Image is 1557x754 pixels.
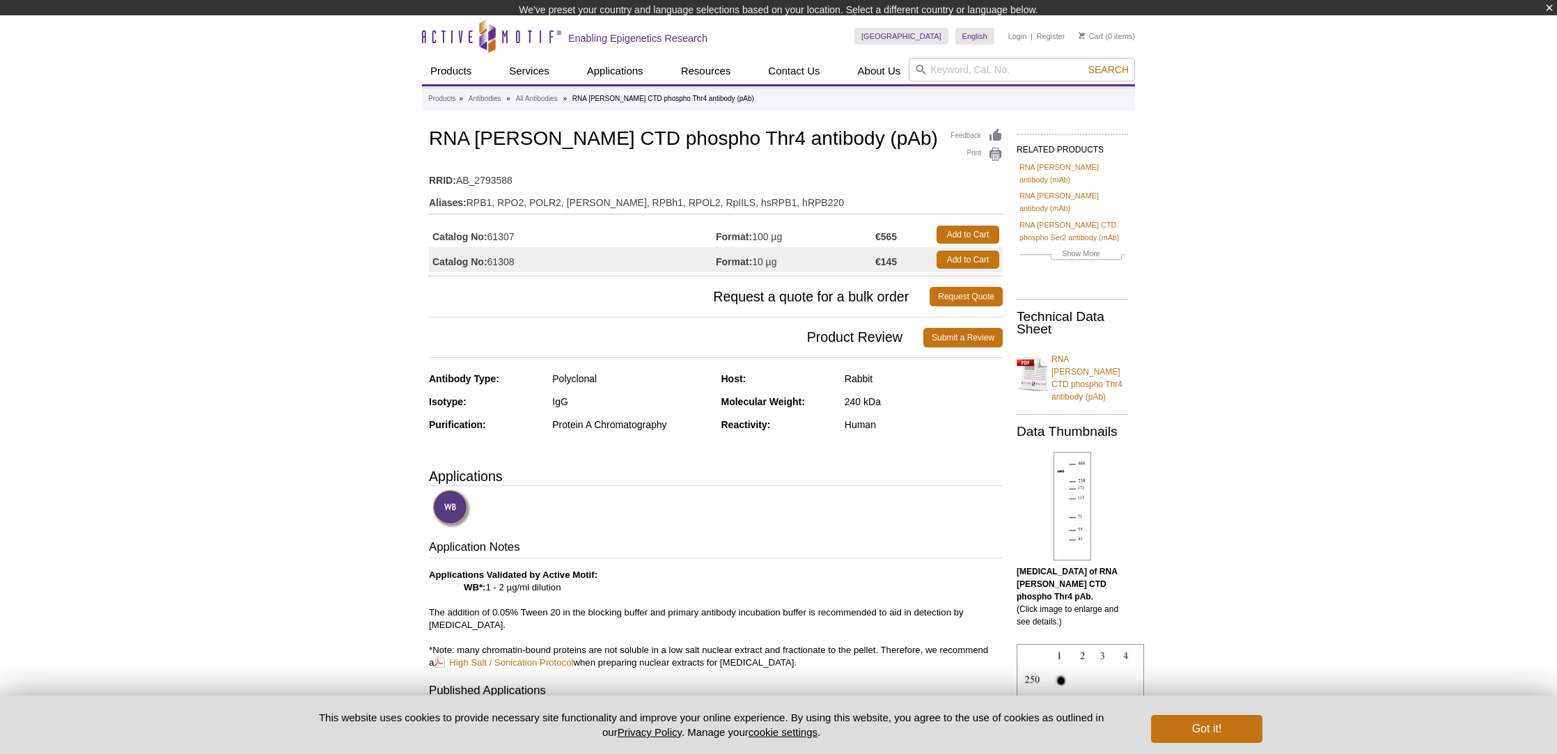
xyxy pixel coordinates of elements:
a: Request Quote [930,287,1003,306]
button: cookie settings [749,726,817,738]
a: Privacy Policy [618,726,682,738]
td: 61308 [429,247,716,272]
strong: Host: [721,373,746,384]
a: About Us [850,58,909,84]
a: RNA [PERSON_NAME] antibody (mAb) [1019,189,1125,214]
span: Search [1088,64,1129,75]
h2: Data Thumbnails [1017,425,1128,438]
a: High Salt / Sonication Protocol [434,656,573,669]
div: Human [845,418,1003,431]
div: Polyclonal [552,372,710,385]
p: 1 - 2 µg/ml dilution The addition of 0.05% Tween 20 in the blocking buffer and primary antibody i... [429,569,1003,669]
h2: RELATED PRODUCTS [1017,134,1128,159]
p: This website uses cookies to provide necessary site functionality and improve your online experie... [295,710,1128,739]
li: » [506,95,510,102]
td: 61307 [429,222,716,247]
a: [GEOGRAPHIC_DATA] [854,28,948,45]
strong: Molecular Weight: [721,396,805,407]
strong: €145 [875,256,897,268]
strong: Catalog No: [432,256,487,268]
img: Western Blot Validated [432,489,471,528]
td: AB_2793588 [429,166,1003,188]
a: Services [501,58,558,84]
a: RNA [PERSON_NAME] antibody (mAb) [1019,161,1125,186]
strong: Antibody Type: [429,373,499,384]
li: (0 items) [1079,28,1135,45]
a: RNA [PERSON_NAME] CTD phospho Ser2 antibody (mAb) [1019,219,1125,244]
li: RNA [PERSON_NAME] CTD phospho Thr4 antibody (pAb) [572,95,754,102]
strong: Catalog No: [432,230,487,243]
a: Products [428,93,455,105]
div: IgG [552,395,710,408]
strong: Isotype: [429,396,467,407]
a: Cart [1079,31,1103,41]
td: 100 µg [716,222,875,247]
a: Antibodies [469,93,501,105]
strong: Format: [716,256,752,268]
h2: Technical Data Sheet [1017,311,1128,336]
span: Request a quote for a bulk order [429,287,930,306]
a: Register [1036,31,1065,41]
h3: Application Notes [429,539,1003,558]
strong: Format: [716,230,752,243]
div: Rabbit [845,372,1003,385]
a: Print [950,147,1003,162]
div: 240 kDa [845,395,1003,408]
a: Login [1008,31,1027,41]
strong: Aliases: [429,196,467,209]
li: » [563,95,567,102]
img: RNA Pol II CTD phospho Thr4 antibody (pAb) tested by Western blot. [1054,452,1091,560]
button: Search [1084,63,1133,76]
button: Got it! [1151,715,1262,743]
a: Feedback [950,128,1003,143]
img: Your Cart [1079,32,1085,39]
td: 10 µg [716,247,875,272]
img: Change Here [851,10,888,43]
strong: Purification: [429,419,486,430]
a: Submit a Review [923,328,1003,347]
a: Products [422,58,480,84]
h2: Enabling Epigenetics Research [568,32,707,45]
b: Applications Validated by Active Motif: [429,570,597,580]
b: [MEDICAL_DATA] of RNA [PERSON_NAME] CTD phospho Thr4 pAb. [1017,567,1117,602]
a: Contact Us [760,58,828,84]
strong: €565 [875,230,897,243]
a: RNA [PERSON_NAME] CTD phospho Thr4 antibody (pAb) [1017,345,1128,403]
a: English [955,28,994,45]
span: Product Review [429,328,923,347]
a: Add to Cart [937,226,999,244]
div: Protein A Chromatography [552,418,710,431]
img: RNA Pol II CTD phospho Thr4 antibody (pAb) tested by dot blot analysis. [1017,644,1144,753]
a: Applications [579,58,652,84]
strong: Reactivity: [721,419,771,430]
strong: RRID: [429,174,456,187]
p: (Click image to enlarge and see details.) [1017,565,1128,628]
li: | [1031,28,1033,45]
input: Keyword, Cat. No. [909,58,1135,81]
h1: RNA [PERSON_NAME] CTD phospho Thr4 antibody (pAb) [429,128,1003,152]
a: All Antibodies [516,93,558,105]
td: RPB1, RPO2, POLR2, [PERSON_NAME], RPBh1, RPOL2, RpIILS, hsRPB1, hRPB220 [429,188,1003,210]
h3: Published Applications [429,682,1003,702]
a: Show More [1019,247,1125,263]
a: Resources [673,58,740,84]
h3: Applications [429,466,1003,487]
a: Add to Cart [937,251,999,269]
li: » [459,95,463,102]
